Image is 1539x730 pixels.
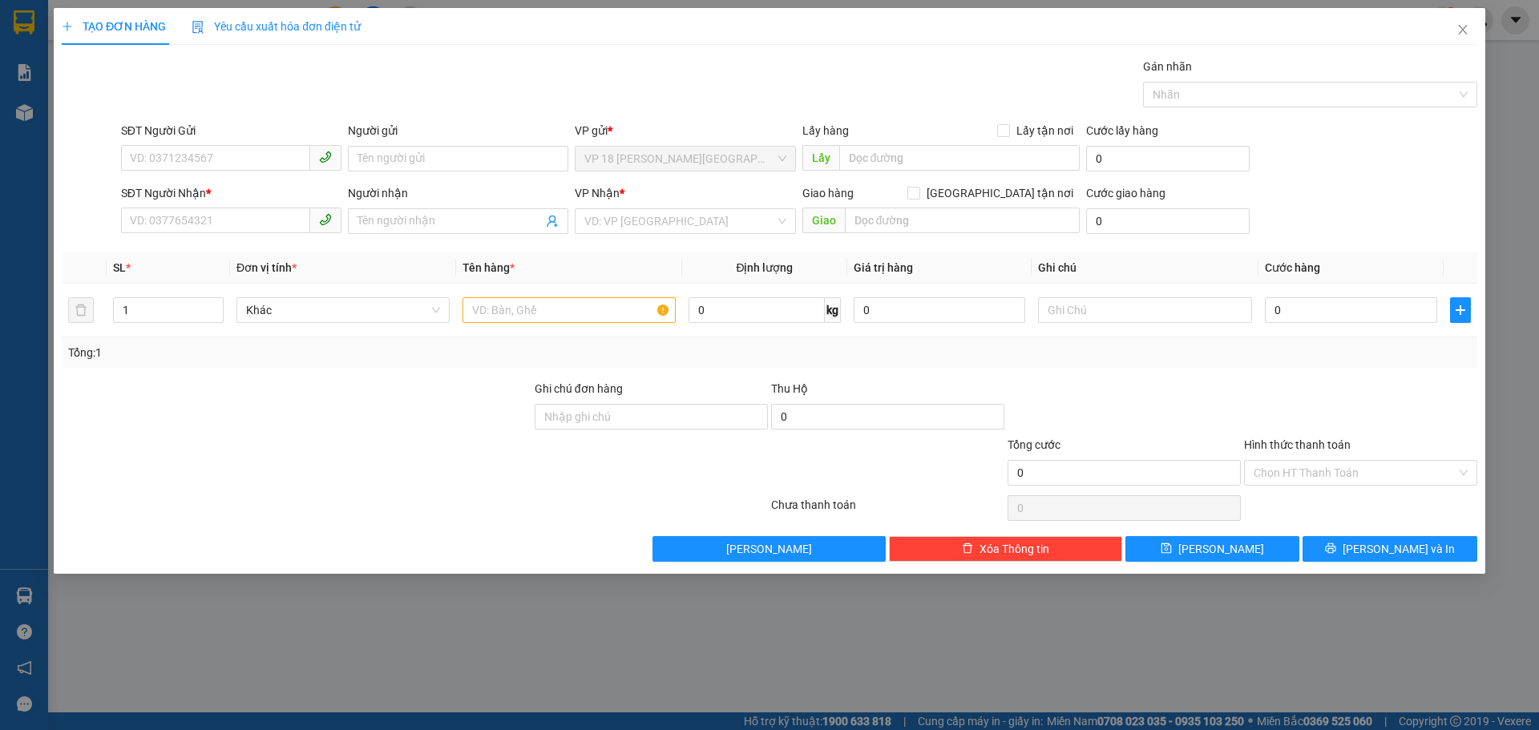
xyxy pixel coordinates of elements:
span: SL [113,261,126,274]
label: Hình thức thanh toán [1244,438,1351,451]
th: Ghi chú [1032,252,1258,284]
label: Gán nhãn [1143,60,1192,73]
span: [GEOGRAPHIC_DATA] tận nơi [920,184,1080,202]
label: Ghi chú đơn hàng [535,382,623,395]
img: icon [192,21,204,34]
span: Yêu cầu xuất hóa đơn điện tử [192,20,361,33]
span: kg [825,297,841,323]
span: Giao [802,208,845,233]
button: deleteXóa Thông tin [890,536,1123,562]
div: VP gửi [576,122,796,139]
input: VD: Bàn, Ghế [463,297,676,323]
span: Tên hàng [463,261,515,274]
div: Chưa thanh toán [769,496,1006,524]
span: [PERSON_NAME] và In [1343,540,1455,558]
span: Giao hàng [802,187,854,200]
span: Định lượng [737,261,794,274]
label: Cước lấy hàng [1086,124,1158,137]
span: plus [1451,304,1470,317]
span: delete [962,542,973,555]
button: [PERSON_NAME] [653,536,887,562]
div: SĐT Người Gửi [121,122,341,139]
span: printer [1325,542,1336,555]
button: printer[PERSON_NAME] và In [1303,536,1477,562]
input: Cước lấy hàng [1086,146,1250,171]
div: Người gửi [348,122,568,139]
span: VP Nhận [576,187,620,200]
span: user-add [547,215,559,228]
span: Lấy [802,145,839,171]
span: close [1456,23,1469,36]
span: save [1161,542,1173,555]
span: [PERSON_NAME] [1179,540,1265,558]
button: plus [1450,297,1471,323]
span: phone [319,151,332,163]
span: VP 18 Nguyễn Thái Bình - Quận 1 [585,147,786,171]
button: save[PERSON_NAME] [1125,536,1299,562]
span: TẠO ĐƠN HÀNG [62,20,166,33]
span: Lấy hàng [802,124,849,137]
div: Người nhận [348,184,568,202]
span: Xóa Thông tin [980,540,1049,558]
span: Giá trị hàng [854,261,913,274]
div: Tổng: 1 [68,344,594,361]
input: Ghi Chú [1039,297,1252,323]
input: Cước giao hàng [1086,208,1250,234]
span: [PERSON_NAME] [727,540,813,558]
span: Khác [246,298,440,322]
label: Cước giao hàng [1086,187,1165,200]
span: Đơn vị tính [236,261,297,274]
div: SĐT Người Nhận [121,184,341,202]
input: Ghi chú đơn hàng [535,404,768,430]
span: Tổng cước [1008,438,1060,451]
span: phone [319,213,332,226]
button: Close [1440,8,1485,53]
input: Dọc đường [839,145,1080,171]
span: Cước hàng [1265,261,1320,274]
span: plus [62,21,73,32]
input: 0 [854,297,1026,323]
span: Lấy tận nơi [1010,122,1080,139]
span: Thu Hộ [771,382,808,395]
input: Dọc đường [845,208,1080,233]
button: delete [68,297,94,323]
